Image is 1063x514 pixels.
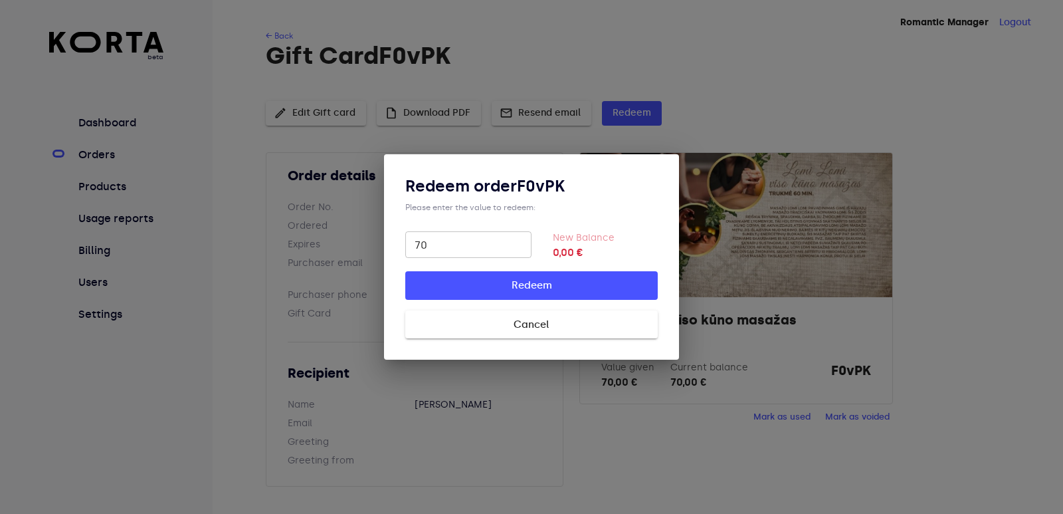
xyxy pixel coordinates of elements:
[427,277,636,294] span: Redeem
[553,232,615,243] label: New Balance
[405,271,658,299] button: Redeem
[405,176,658,197] h3: Redeem order F0vPK
[427,316,636,333] span: Cancel
[553,245,658,261] strong: 0,00 €
[405,202,658,213] div: Please enter the value to redeem:
[405,311,658,338] button: Cancel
